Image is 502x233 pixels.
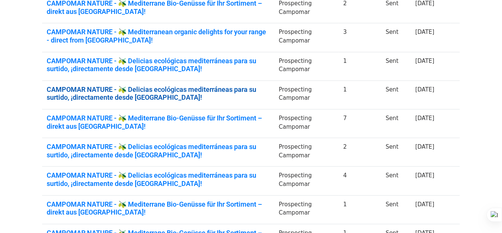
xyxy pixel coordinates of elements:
td: Sent [381,110,411,138]
a: [DATE] [415,115,435,122]
td: Sent [381,167,411,195]
td: 1 [339,81,381,109]
td: Prospecting Campomar [274,110,339,138]
td: Sent [381,23,411,52]
a: CAMPOMAR NATURE - 🫒 Mediterrane Bio-Genüsse für Ihr Sortiment – direkt aus [GEOGRAPHIC_DATA]! [47,200,270,216]
a: [DATE] [415,86,435,93]
td: Sent [381,52,411,81]
td: 4 [339,167,381,195]
td: 1 [339,195,381,224]
a: CAMPOMAR NATURE - 🫒 Delicias ecológicas mediterráneas para su surtido, ¡directamente desde [GEOGR... [47,85,270,102]
a: CAMPOMAR NATURE - 🫒 Mediterranean organic delights for your range - direct from [GEOGRAPHIC_DATA]! [47,28,270,44]
td: Sent [381,81,411,109]
a: CAMPOMAR NATURE - 🫒 Delicias ecológicas mediterráneas para su surtido, ¡directamente desde [GEOGR... [47,57,270,73]
td: Prospecting Campomar [274,195,339,224]
td: Prospecting Campomar [274,52,339,81]
td: Prospecting Campomar [274,81,339,109]
td: Sent [381,195,411,224]
td: 3 [339,23,381,52]
a: [DATE] [415,29,435,35]
div: Chat-Widget [464,197,502,233]
td: 7 [339,110,381,138]
a: CAMPOMAR NATURE - 🫒 Delicias ecológicas mediterráneas para su surtido, ¡directamente desde [GEOGR... [47,143,270,159]
iframe: Chat Widget [464,197,502,233]
a: [DATE] [415,143,435,150]
td: Prospecting Campomar [274,23,339,52]
a: [DATE] [415,58,435,64]
a: CAMPOMAR NATURE - 🫒 Mediterrane Bio-Genüsse für Ihr Sortiment – direkt aus [GEOGRAPHIC_DATA]! [47,114,270,130]
td: Prospecting Campomar [274,138,339,167]
a: [DATE] [415,172,435,179]
a: CAMPOMAR NATURE - 🫒 Delicias ecológicas mediterráneas para su surtido, ¡directamente desde [GEOGR... [47,171,270,187]
td: Sent [381,138,411,167]
td: Prospecting Campomar [274,167,339,195]
td: 1 [339,52,381,81]
a: [DATE] [415,201,435,208]
td: 2 [339,138,381,167]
